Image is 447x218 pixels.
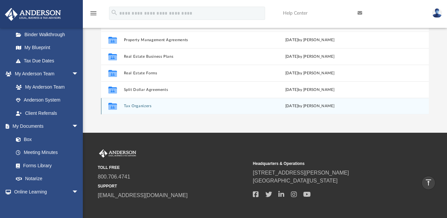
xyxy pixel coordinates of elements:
button: Tax Organizers [124,104,246,109]
small: TOLL FREE [98,165,248,171]
button: Property Management Agreements [124,38,246,42]
img: User Pic [432,8,442,18]
a: 800.706.4741 [98,174,130,180]
small: SUPPORT [98,183,248,189]
i: search [111,9,118,16]
div: [DATE] by [PERSON_NAME] [249,37,371,43]
a: Tax Due Dates [9,54,88,67]
a: My Documentsarrow_drop_down [5,120,85,133]
button: Real Estate Forms [124,71,246,75]
img: Anderson Advisors Platinum Portal [98,149,138,158]
a: Box [9,133,82,146]
a: My Blueprint [9,41,85,54]
a: Forms Library [9,159,82,172]
span: arrow_drop_down [72,185,85,199]
i: menu [89,9,97,17]
img: Anderson Advisors Platinum Portal [3,8,63,21]
a: vertical_align_top [421,176,435,190]
a: Anderson System [9,94,85,107]
a: Client Referrals [9,107,85,120]
div: [DATE] by [PERSON_NAME] [249,70,371,76]
button: Real Estate Business Plans [124,54,246,59]
a: Online Learningarrow_drop_down [5,185,85,198]
div: [DATE] by [PERSON_NAME] [249,87,371,93]
a: My Anderson Teamarrow_drop_down [5,67,85,81]
span: arrow_drop_down [72,120,85,133]
a: [STREET_ADDRESS][PERSON_NAME] [253,170,349,176]
div: [DATE] by [PERSON_NAME] [249,54,371,60]
a: Meeting Minutes [9,146,85,159]
i: vertical_align_top [424,179,432,186]
a: Notarize [9,172,85,185]
a: menu [89,13,97,17]
small: Headquarters & Operations [253,161,403,167]
a: [EMAIL_ADDRESS][DOMAIN_NAME] [98,192,188,198]
div: [DATE] by [PERSON_NAME] [249,104,371,109]
a: [GEOGRAPHIC_DATA][US_STATE] [253,178,338,183]
button: Split Dollar Agreements [124,88,246,92]
a: My Anderson Team [9,80,82,94]
a: Binder Walkthrough [9,28,88,41]
span: arrow_drop_down [72,67,85,81]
